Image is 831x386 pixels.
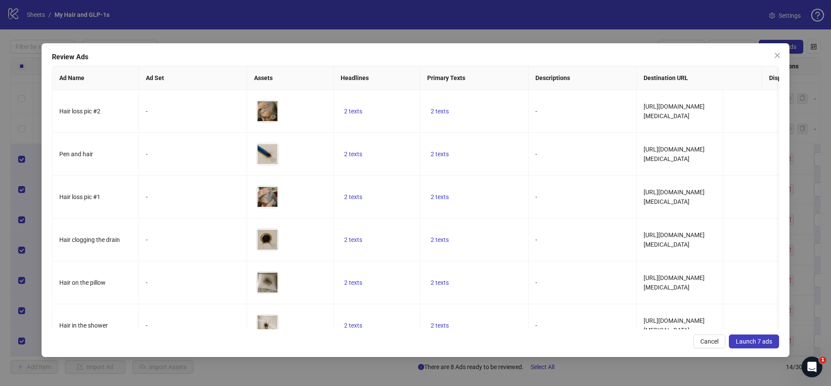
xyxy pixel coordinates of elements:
div: Review Ads [52,52,779,62]
span: [URL][DOMAIN_NAME][MEDICAL_DATA] [644,317,705,334]
span: 2 texts [344,108,362,115]
span: Cancel [700,338,718,345]
button: 2 texts [427,192,452,202]
span: Hair loss pic #1 [59,193,100,200]
button: 2 texts [341,277,366,288]
button: Launch 7 ads [729,335,779,348]
th: Assets [247,66,334,90]
span: Hair clogging the drain [59,236,120,243]
span: [URL][DOMAIN_NAME][MEDICAL_DATA] [644,103,705,119]
span: Hair loss pic #2 [59,108,100,115]
span: 2 texts [431,322,449,329]
span: 2 texts [431,151,449,158]
span: eye [270,199,276,206]
span: 2 texts [431,108,449,115]
button: 2 texts [427,320,452,331]
th: Primary Texts [420,66,528,90]
iframe: Intercom live chat [802,357,822,377]
button: 2 texts [427,277,452,288]
button: Preview [268,240,278,251]
span: - [535,151,537,158]
th: Headlines [334,66,420,90]
th: Ad Set [139,66,247,90]
span: eye [270,285,276,291]
span: Hair on the pillow [59,279,106,286]
button: 2 texts [341,106,366,116]
button: 2 texts [341,149,366,159]
span: eye [270,242,276,248]
div: - [146,149,240,159]
span: [URL][DOMAIN_NAME][MEDICAL_DATA] [644,274,705,291]
img: Asset 1 [257,272,278,293]
span: [URL][DOMAIN_NAME][MEDICAL_DATA] [644,146,705,162]
span: 2 texts [431,279,449,286]
span: Launch 7 ads [736,338,772,345]
span: - [535,236,537,243]
span: eye [270,328,276,334]
span: 1 [819,357,826,363]
span: eye [270,157,276,163]
span: Pen and hair [59,151,93,158]
button: 2 texts [427,106,452,116]
img: Asset 1 [257,315,278,336]
span: 2 texts [344,322,362,329]
span: 2 texts [344,236,362,243]
button: Cancel [693,335,725,348]
th: Ad Name [52,66,139,90]
div: - [146,106,240,116]
img: Asset 1 [257,143,278,165]
button: 2 texts [341,320,366,331]
button: Preview [268,197,278,208]
div: - [146,278,240,287]
th: Descriptions [528,66,637,90]
span: 2 texts [431,193,449,200]
button: 2 texts [341,235,366,245]
button: Close [770,48,784,62]
button: Preview [268,112,278,122]
div: - [146,192,240,202]
span: - [535,322,537,329]
span: eye [270,114,276,120]
button: 2 texts [341,192,366,202]
span: close [774,52,781,59]
img: Asset 1 [257,229,278,251]
span: - [535,279,537,286]
button: Preview [268,283,278,293]
img: Asset 1 [257,186,278,208]
th: Destination URL [637,66,762,90]
span: 2 texts [344,193,362,200]
button: 2 texts [427,149,452,159]
button: 2 texts [427,235,452,245]
span: - [535,108,537,115]
span: 2 texts [431,236,449,243]
div: - [146,321,240,330]
span: Hair in the shower [59,322,108,329]
span: 2 texts [344,151,362,158]
img: Asset 1 [257,100,278,122]
span: 2 texts [344,279,362,286]
span: [URL][DOMAIN_NAME][MEDICAL_DATA] [644,232,705,248]
span: [URL][DOMAIN_NAME][MEDICAL_DATA] [644,189,705,205]
span: - [535,193,537,200]
button: Preview [268,326,278,336]
div: - [146,235,240,244]
button: Preview [268,154,278,165]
